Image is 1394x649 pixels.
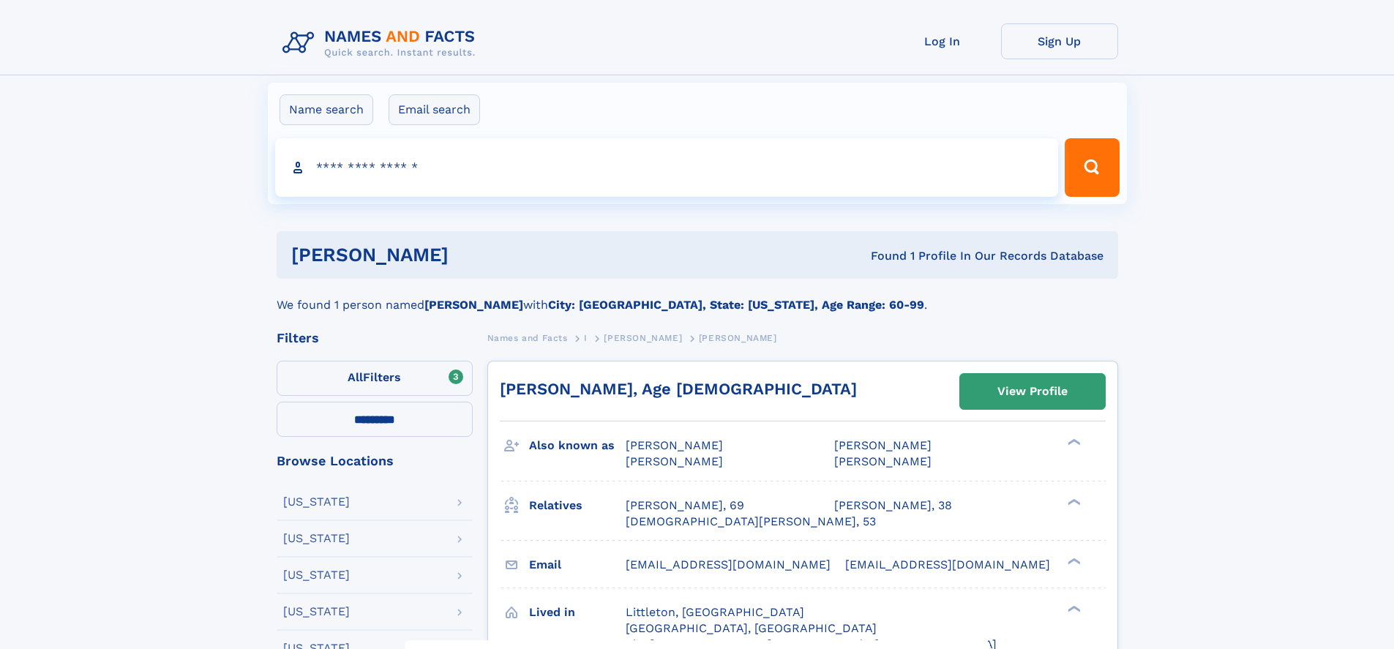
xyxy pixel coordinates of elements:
button: Search Button [1065,138,1119,197]
span: [PERSON_NAME] [604,333,682,343]
a: [PERSON_NAME], Age [DEMOGRAPHIC_DATA] [500,380,857,398]
h3: Also known as [529,433,626,458]
b: [PERSON_NAME] [424,298,523,312]
div: View Profile [997,375,1068,408]
a: Names and Facts [487,329,568,347]
a: [PERSON_NAME], 69 [626,498,744,514]
span: All [348,370,363,384]
label: Name search [280,94,373,125]
input: search input [275,138,1059,197]
span: [GEOGRAPHIC_DATA], [GEOGRAPHIC_DATA] [626,621,877,635]
div: [US_STATE] [283,606,350,618]
div: We found 1 person named with . [277,279,1118,314]
div: ❯ [1064,438,1082,447]
div: [US_STATE] [283,496,350,508]
h3: Relatives [529,493,626,518]
div: [US_STATE] [283,533,350,544]
span: [PERSON_NAME] [626,454,723,468]
label: Filters [277,361,473,396]
a: View Profile [960,374,1105,409]
span: Littleton, [GEOGRAPHIC_DATA] [626,605,804,619]
a: Log In [884,23,1001,59]
h1: [PERSON_NAME] [291,246,660,264]
b: City: [GEOGRAPHIC_DATA], State: [US_STATE], Age Range: 60-99 [548,298,924,312]
span: [PERSON_NAME] [699,333,777,343]
label: Email search [389,94,480,125]
div: ❯ [1064,497,1082,506]
span: [EMAIL_ADDRESS][DOMAIN_NAME] [845,558,1050,571]
a: [PERSON_NAME] [604,329,682,347]
a: [PERSON_NAME], 38 [834,498,952,514]
h3: Email [529,552,626,577]
img: Logo Names and Facts [277,23,487,63]
a: I [584,329,588,347]
span: [PERSON_NAME] [626,438,723,452]
div: Browse Locations [277,454,473,468]
div: [US_STATE] [283,569,350,581]
div: Found 1 Profile In Our Records Database [659,248,1103,264]
div: Filters [277,331,473,345]
span: [PERSON_NAME] [834,454,932,468]
a: [DEMOGRAPHIC_DATA][PERSON_NAME], 53 [626,514,876,530]
div: ❯ [1064,604,1082,613]
h3: Lived in [529,600,626,625]
span: I [584,333,588,343]
span: [PERSON_NAME] [834,438,932,452]
span: [EMAIL_ADDRESS][DOMAIN_NAME] [626,558,831,571]
div: ❯ [1064,556,1082,566]
a: Sign Up [1001,23,1118,59]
